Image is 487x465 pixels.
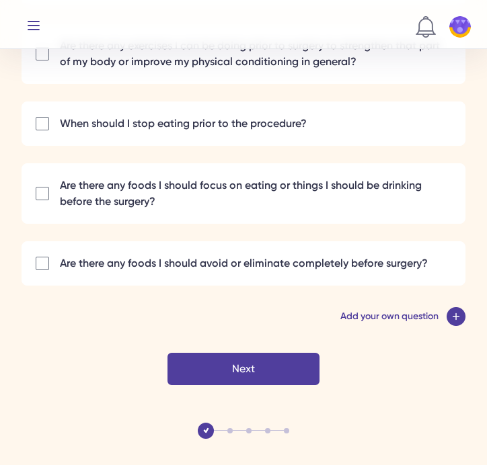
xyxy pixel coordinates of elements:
[340,310,439,323] div: Add your own question
[22,101,465,146] div: When should I stop eating prior to the procedure?
[167,353,320,385] div: Next
[22,163,465,224] div: Are there any foods I should focus on eating or things I should be drinking before the surgery?
[447,307,465,326] img: Add btn
[22,241,465,286] div: Are there any foods I should avoid or eliminate completely before surgery?
[416,16,436,38] img: Notification
[22,24,465,84] div: Are there any exercises I can be doing prior to surgery to strengthen that part of my body or imp...
[449,16,471,38] img: Default profile pic 5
